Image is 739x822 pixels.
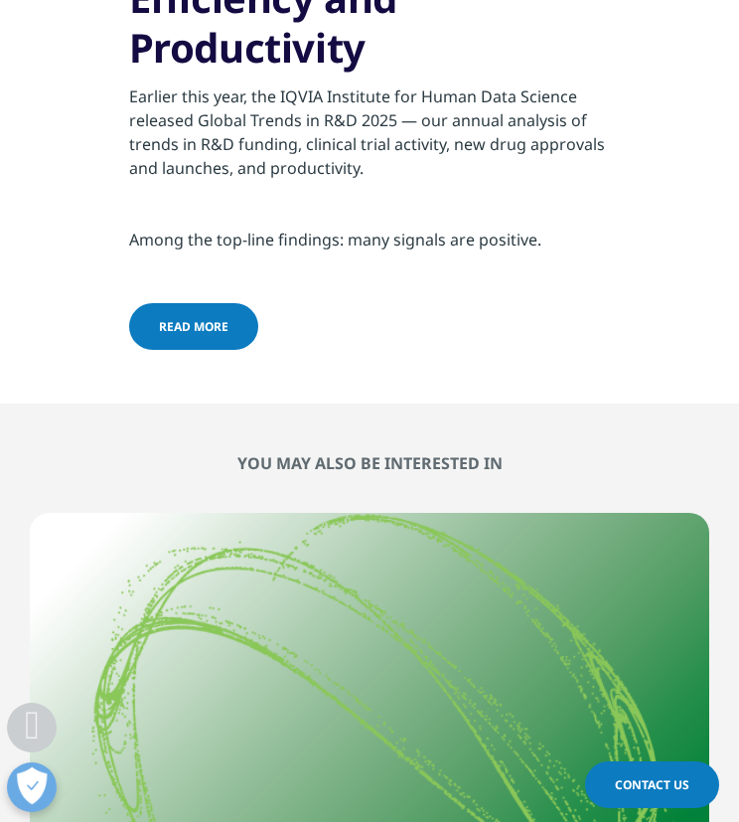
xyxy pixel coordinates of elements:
a: Contact Us [585,761,719,808]
p: Among the top-line findings: many signals are positive. [129,228,611,263]
h2: You may also be interested in [30,453,709,473]
a: read more [129,303,258,350]
p: Earlier this year, the IQVIA Institute for Human Data Science released Global Trends in R&D 2025 ... [129,84,611,192]
span: Contact Us [615,776,689,793]
span: read more [159,318,228,335]
button: Open Preferences [7,762,57,812]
